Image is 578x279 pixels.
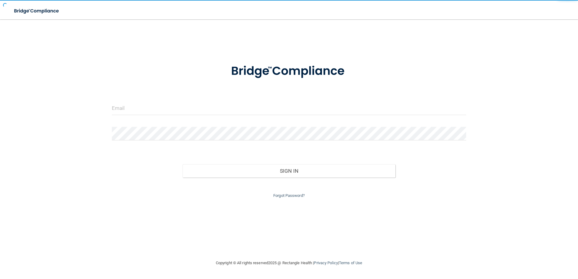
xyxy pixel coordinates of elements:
button: Sign In [183,164,395,178]
a: Privacy Policy [314,261,338,265]
a: Forgot Password? [273,193,305,198]
a: Terms of Use [339,261,362,265]
div: Copyright © All rights reserved 2025 @ Rectangle Health | | [179,253,399,273]
img: bridge_compliance_login_screen.278c3ca4.svg [9,5,65,17]
img: bridge_compliance_login_screen.278c3ca4.svg [219,56,359,87]
input: Email [112,101,466,115]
